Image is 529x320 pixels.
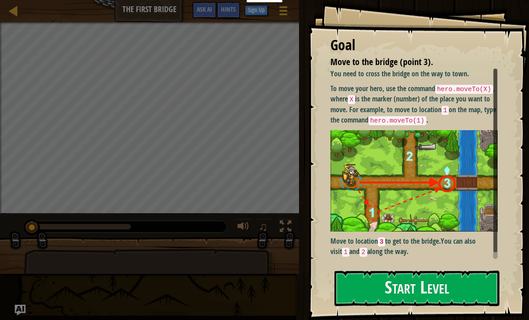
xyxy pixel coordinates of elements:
[330,35,498,56] div: Goal
[221,5,236,13] span: Hints
[197,5,212,13] span: Ask AI
[330,236,498,257] p: You can also visit and along the way.
[330,69,498,79] p: You need to cross the bridge on the way to town.
[342,248,350,257] code: 1
[348,95,356,104] code: X
[360,248,367,257] code: 2
[234,219,252,237] button: Adjust volume
[378,237,386,246] code: 3
[277,219,295,237] button: Toggle fullscreen
[192,2,217,18] button: Ask AI
[330,83,498,126] p: To move your hero, use the command , where is the marker (number) of the place you want to move. ...
[330,56,433,68] span: Move to the bridge (point 3).
[334,271,499,306] button: Start Level
[369,116,426,125] code: hero.moveTo(1)
[272,2,295,23] button: Show game menu
[257,219,272,237] button: ♫
[245,5,268,16] button: Sign Up
[330,130,498,232] img: M7l1b
[319,56,495,69] li: Move to the bridge (point 3).
[15,305,26,316] button: Ask AI
[442,106,449,115] code: 1
[259,220,268,233] span: ♫
[330,236,441,246] strong: Move to location to get to the bridge.
[435,85,493,94] code: hero.moveTo(X)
